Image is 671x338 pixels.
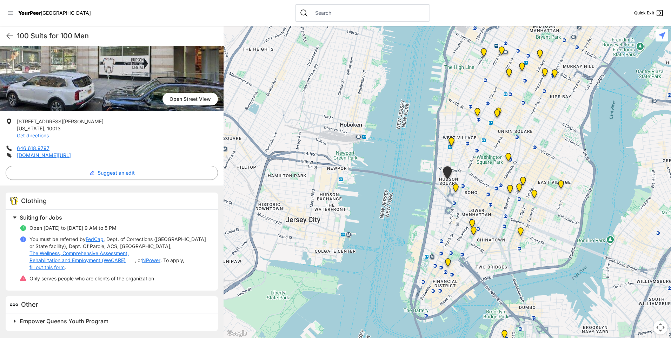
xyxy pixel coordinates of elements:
button: Suggest an edit [6,166,218,180]
div: Manhattan Criminal Court [469,227,478,238]
div: Bowery Campus [506,185,514,196]
a: The Wellness, Comprehensive Assessment, Rehabilitation and Employment (WeCARE) [29,250,135,264]
span: Quick Exit [634,10,654,16]
div: Mainchance Adult Drop-in Center [550,69,559,80]
div: Church of the Village [473,108,482,119]
img: Google [225,329,248,338]
div: Lower East Side Youth Drop-in Center. Yellow doors with grey buzzer on the right [516,227,525,239]
a: NPower [142,257,160,264]
div: Main Office [444,258,452,269]
span: Open [DATE] to [DATE] 9 AM to 5 PM [29,225,117,231]
div: Main Location, SoHo, DYCD Youth Drop-in Center [451,184,460,195]
a: Quick Exit [634,9,664,17]
span: Clothing [21,197,47,204]
div: Maryhouse [519,177,527,188]
span: Empower Queens Youth Program [20,318,108,325]
a: FedCap [86,236,104,243]
a: [DOMAIN_NAME][URL] [17,152,71,158]
a: Open this area in Google Maps (opens a new window) [225,329,248,338]
div: Tribeca Campus/New York City Rescue Mission [468,219,477,230]
span: Suiting for Jobs [20,214,62,221]
span: 10013 [47,125,61,131]
p: You must be referred by , Dept. of Corrections ([GEOGRAPHIC_DATA] or State facility), Dept. Of Pa... [29,236,210,271]
div: St. Joseph House [515,183,524,195]
a: 646.618.9797 [17,145,49,151]
div: Manhattan [557,180,565,191]
div: Church of St. Francis Xavier - Front Entrance [494,108,503,119]
h1: 100 Suits for 100 Men [17,31,218,41]
span: Suggest an edit [98,169,135,176]
a: fill out this form [29,264,65,271]
input: Search [311,9,425,17]
div: Antonio Olivieri Drop-in Center [497,46,506,58]
div: Headquarters [518,63,526,74]
span: Other [21,301,38,308]
span: [US_STATE] [17,125,44,131]
button: Map camera controls [653,320,667,334]
div: Greenwich Village [447,137,456,149]
a: Get directions [17,132,49,138]
div: Chelsea [479,48,488,59]
div: Greater New York City [540,68,549,79]
div: Art and Acceptance LGBTQIA2S+ Program [447,137,456,148]
span: Only serves people who are clients of the organization [29,275,154,281]
span: YourPeer [18,10,41,16]
div: University Community Social Services (UCSS) [530,190,539,201]
span: , [44,125,46,131]
div: Back of the Church [493,109,501,121]
span: [STREET_ADDRESS][PERSON_NAME] [17,118,104,124]
span: Open Street View [162,93,218,105]
div: New Location, Headquarters [505,69,513,80]
span: [GEOGRAPHIC_DATA] [41,10,91,16]
div: Harvey Milk High School [504,153,513,164]
a: YourPeer[GEOGRAPHIC_DATA] [18,11,91,15]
